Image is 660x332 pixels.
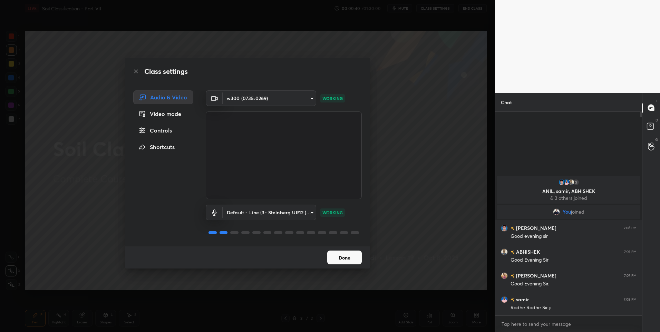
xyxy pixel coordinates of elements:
p: ANIL, samir, ABHISHEK [501,188,636,194]
div: Controls [133,124,193,137]
img: no-rating-badge.077c3623.svg [511,274,515,278]
div: Radhe Radhe Sir ji [511,304,637,311]
span: You [563,209,571,215]
p: WORKING [322,95,343,101]
h2: Class settings [144,66,188,77]
img: c186aaa793624610b708eb78cdc9b798.jpg [501,272,508,279]
p: & 3 others joined [501,195,636,201]
p: T [656,98,658,104]
div: 3 [573,179,580,186]
img: e6014d4017c3478a8bc727f8de9f7bcc.jpg [568,179,575,186]
div: Shortcuts [133,140,193,154]
img: c14c019b8a2646dab65fb16bba351c4d.jpg [501,296,508,303]
img: e6014d4017c3478a8bc727f8de9f7bcc.jpg [501,248,508,255]
div: 7:06 PM [624,226,637,230]
button: Done [327,251,362,264]
div: grid [495,175,642,315]
h6: ABHISHEK [515,248,540,255]
p: WORKING [322,209,343,216]
h6: samir [515,296,529,303]
img: d21da94f15524644afd49c500b763883.23113454_3 [501,224,508,231]
div: w300 (0735:0269) [223,90,316,106]
h6: [PERSON_NAME] [515,272,556,279]
img: no-rating-badge.077c3623.svg [511,226,515,230]
div: Good evening sir [511,233,637,240]
img: d21da94f15524644afd49c500b763883.23113454_3 [558,179,565,186]
div: 7:07 PM [624,250,637,254]
div: Video mode [133,107,193,121]
div: Audio & Video [133,90,193,104]
h6: [PERSON_NAME] [515,224,556,232]
img: 3a38f146e3464b03b24dd93f76ec5ac5.jpg [553,208,560,215]
img: no-rating-badge.077c3623.svg [511,250,515,254]
p: D [656,118,658,123]
div: 7:07 PM [624,273,637,277]
div: Good Evening Sir [511,257,637,264]
img: no-rating-badge.077c3623.svg [511,298,515,302]
div: 7:08 PM [624,297,637,301]
p: Chat [495,93,517,111]
p: G [655,137,658,142]
img: c14c019b8a2646dab65fb16bba351c4d.jpg [563,179,570,186]
div: w300 (0735:0269) [223,205,316,220]
span: joined [571,209,584,215]
div: Good Evening Sir. [511,281,637,287]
